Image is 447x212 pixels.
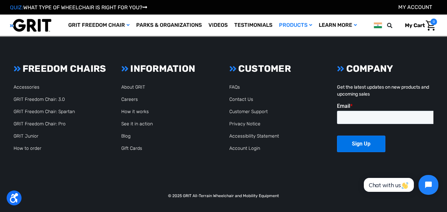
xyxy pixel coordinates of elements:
a: Accessibility Statement [229,133,279,139]
h3: COMPANY [337,63,433,74]
a: Contact Us [229,97,253,102]
a: GRIT Freedom Chair [65,15,133,36]
a: FAQs [229,84,240,90]
span: My Cart [405,22,425,28]
a: Privacy Notice [229,121,260,127]
a: Products [276,15,315,36]
a: See it in action [121,121,153,127]
a: GRIT Freedom Chair: 3.0 [14,97,65,102]
a: GRIT Junior [14,133,38,139]
h3: INFORMATION [121,63,218,74]
img: facebook [349,163,354,172]
img: pinterest [385,163,392,172]
a: Testimonials [231,15,276,36]
a: Accessories [14,84,39,90]
a: Cart with 0 items [400,19,437,32]
iframe: Tidio Chat [357,169,444,200]
img: in.png [374,21,382,29]
a: Gift Cards [121,146,142,151]
a: Account Login [229,146,260,151]
span: QUIZ: [10,4,23,11]
img: twitter [361,165,368,171]
p: © 2025 GRIT All-Terrain Wheelchair and Mobility Equipment [10,193,437,199]
iframe: Form 0 [337,103,433,158]
a: Account [398,4,432,10]
span: 0 [430,19,437,25]
h3: CUSTOMER [229,63,326,74]
h3: FREEDOM CHAIRS [14,63,110,74]
img: instagram [337,164,344,171]
p: Get the latest updates on new products and upcoming sales [337,84,433,98]
a: GRIT Freedom Chair: Pro [14,121,66,127]
a: Parks & Organizations [133,15,205,36]
img: GRIT All-Terrain Wheelchair and Mobility Equipment [10,19,51,32]
a: Blog [121,133,131,139]
input: Search [390,19,400,32]
a: QUIZ:WHAT TYPE OF WHEELCHAIR IS RIGHT FOR YOU? [10,4,147,11]
a: How to order [14,146,41,151]
a: How it works [121,109,149,114]
a: GRIT Freedom Chair: Spartan [14,109,75,114]
img: Cart [426,21,435,31]
a: About GRIT [121,84,145,90]
a: Careers [121,97,138,102]
a: Learn More [315,15,360,36]
a: Videos [205,15,231,36]
img: youtube [373,165,380,170]
a: Customer Support [229,109,268,114]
